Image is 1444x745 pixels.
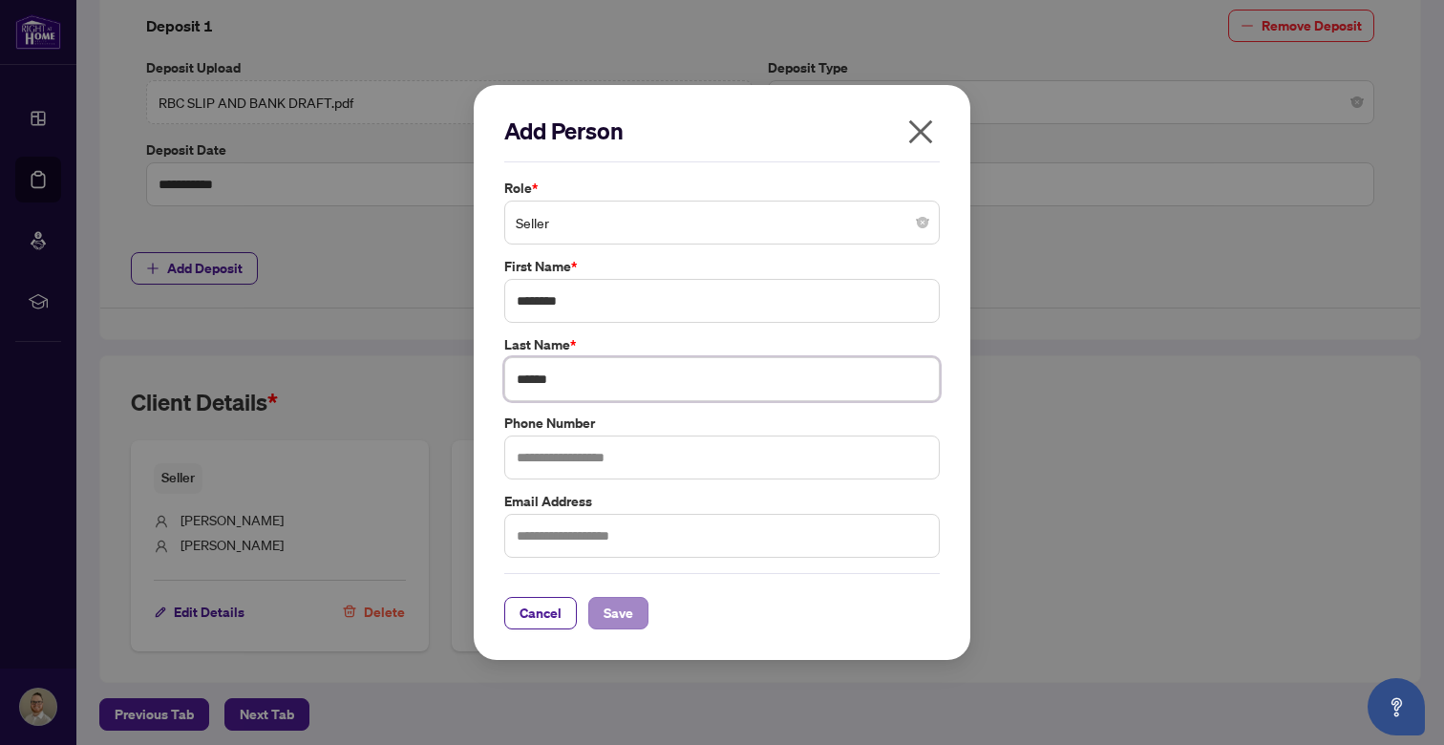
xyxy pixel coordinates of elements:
label: Role [504,178,940,199]
h2: Add Person [504,116,940,146]
label: Phone Number [504,413,940,434]
span: close-circle [917,217,928,228]
span: Cancel [520,598,562,628]
span: close [905,117,936,147]
button: Save [588,597,648,629]
button: Open asap [1368,678,1425,735]
label: Last Name [504,334,940,355]
label: First Name [504,256,940,277]
button: Cancel [504,597,577,629]
span: Save [604,598,633,628]
span: Seller [516,204,928,241]
label: Email Address [504,491,940,512]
